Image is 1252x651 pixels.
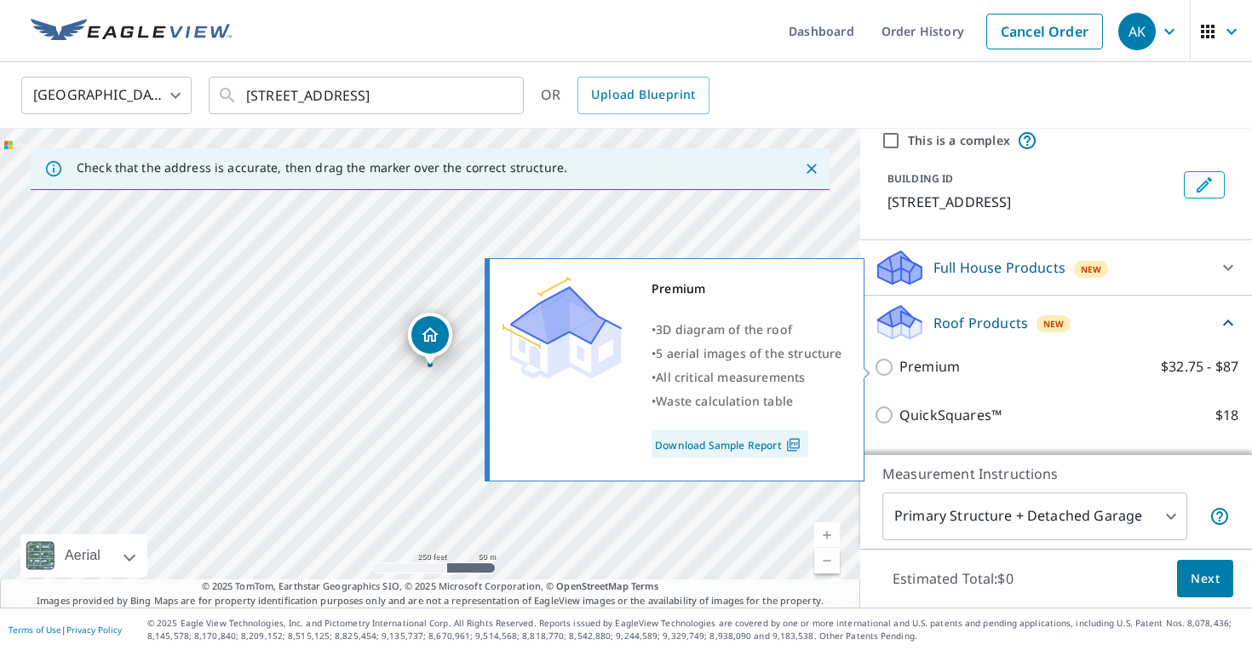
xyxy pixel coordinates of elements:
label: This is a complex [908,132,1010,149]
div: AK [1118,13,1156,50]
input: Search by address or latitude-longitude [246,72,489,119]
img: Premium [503,277,622,379]
a: Cancel Order [986,14,1103,49]
p: $32.75 - $87 [1161,356,1238,377]
div: OR [541,77,709,114]
span: Upload Blueprint [591,84,695,106]
div: Primary Structure + Detached Garage [882,493,1187,540]
p: Measurement Instructions [882,464,1230,484]
a: Privacy Policy [66,624,122,636]
div: • [652,366,842,389]
div: Roof ProductsNew [874,302,1238,343]
p: Gutter [899,452,943,474]
p: QuickSquares™ [899,405,1002,426]
div: [GEOGRAPHIC_DATA] [21,72,192,119]
a: Current Level 17, Zoom Out [814,548,840,573]
p: © 2025 Eagle View Technologies, Inc. and Pictometry International Corp. All Rights Reserved. Repo... [147,617,1243,642]
p: Check that the address is accurate, then drag the marker over the correct structure. [77,160,567,176]
div: • [652,318,842,342]
p: Estimated Total: $0 [879,560,1027,597]
p: | [9,625,122,635]
span: © 2025 TomTom, Earthstar Geographics SIO, © 2025 Microsoft Corporation, © [202,579,659,594]
span: New [1043,317,1065,331]
div: Dropped pin, building 1, Residential property, 2620 Silver Creek Dr Franklin Park, IL 60131 [408,313,452,366]
span: 5 aerial images of the structure [656,345,841,361]
div: Premium [652,277,842,301]
div: • [652,342,842,366]
a: Upload Blueprint [577,77,709,114]
span: 3D diagram of the roof [656,321,792,337]
a: Terms of Use [9,624,61,636]
span: New [1081,262,1102,276]
img: EV Logo [31,19,232,44]
button: Next [1177,560,1233,598]
div: Aerial [60,534,106,577]
div: Aerial [20,534,147,577]
a: Terms [631,579,659,592]
p: Full House Products [933,257,1065,278]
p: $13.75 [1196,452,1238,474]
a: OpenStreetMap [556,579,628,592]
a: Current Level 17, Zoom In [814,522,840,548]
p: BUILDING ID [887,171,953,186]
span: Your report will include the primary structure and a detached garage if one exists. [1209,506,1230,527]
span: Next [1191,568,1220,590]
p: [STREET_ADDRESS] [887,192,1177,212]
p: $18 [1215,405,1238,426]
p: Premium [899,356,960,377]
span: All critical measurements [656,369,805,385]
p: Roof Products [933,313,1028,333]
button: Edit building 1 [1184,171,1225,199]
div: • [652,389,842,413]
img: Pdf Icon [782,437,805,452]
div: Full House ProductsNew [874,247,1238,288]
span: Waste calculation table [656,393,793,409]
button: Close [801,158,823,180]
a: Download Sample Report [652,430,808,458]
